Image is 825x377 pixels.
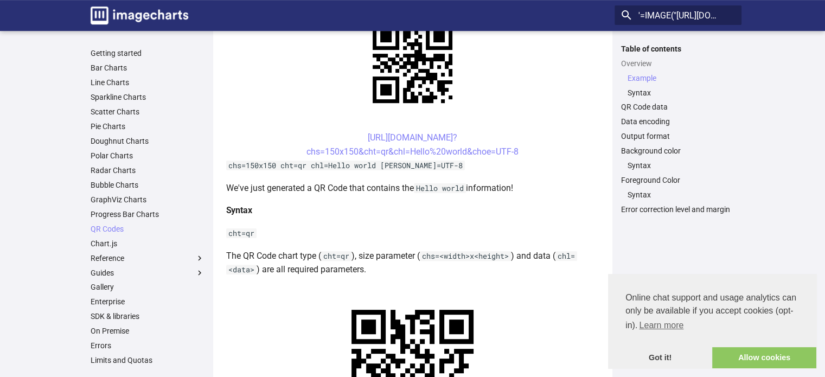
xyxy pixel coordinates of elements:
code: Hello world [414,183,466,193]
input: Search [615,5,741,25]
a: Sparkline Charts [91,92,204,102]
nav: Background color [621,161,735,170]
img: chart [354,4,471,122]
a: learn more about cookies [637,317,685,334]
a: Overview [621,59,735,68]
a: Radar Charts [91,165,204,175]
a: Doughnut Charts [91,136,204,146]
img: logo [91,7,188,24]
a: Foreground Color [621,175,735,185]
a: Polar Charts [91,151,204,161]
a: Line Charts [91,78,204,87]
div: cookieconsent [608,274,816,368]
nav: Overview [621,73,735,98]
a: Background color [621,146,735,156]
code: chs=150x150 cht=qr chl=Hello world [PERSON_NAME]=UTF-8 [226,161,465,170]
code: cht=qr [226,228,257,238]
a: Bubble Charts [91,180,204,190]
a: Syntax [628,88,735,98]
a: Progress Bar Charts [91,209,204,219]
a: Image-Charts documentation [86,2,193,29]
code: cht=qr [321,251,351,261]
nav: Foreground Color [621,190,735,200]
label: Reference [91,253,204,263]
label: Guides [91,268,204,278]
a: SDK & libraries [91,311,204,321]
a: On Premise [91,326,204,336]
a: Example [628,73,735,83]
a: Limits and Quotas [91,355,204,365]
a: Syntax [628,190,735,200]
a: dismiss cookie message [608,347,712,369]
a: Error correction level and margin [621,205,735,214]
a: Bar Charts [91,63,204,73]
p: The QR Code chart type ( ), size parameter ( ) and data ( ) are all required parameters. [226,249,599,277]
h4: Syntax [226,203,599,218]
a: Enterprise [91,297,204,306]
code: chs=<width>x<height> [420,251,511,261]
a: QR Code data [621,102,735,112]
nav: Table of contents [615,44,741,215]
a: allow cookies [712,347,816,369]
a: GraphViz Charts [91,195,204,205]
label: Table of contents [615,44,741,54]
a: Syntax [628,161,735,170]
a: Gallery [91,282,204,292]
a: Errors [91,341,204,350]
a: Output format [621,131,735,141]
p: We've just generated a QR Code that contains the information! [226,181,599,195]
a: [URL][DOMAIN_NAME]?chs=150x150&cht=qr&chl=Hello%20world&choe=UTF-8 [306,132,519,157]
a: Scatter Charts [91,107,204,117]
a: Pie Charts [91,122,204,131]
a: Chart.js [91,239,204,248]
a: QR Codes [91,224,204,234]
span: Online chat support and usage analytics can only be available if you accept cookies (opt-in). [625,291,799,334]
a: Getting started [91,48,204,58]
a: Data encoding [621,117,735,126]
